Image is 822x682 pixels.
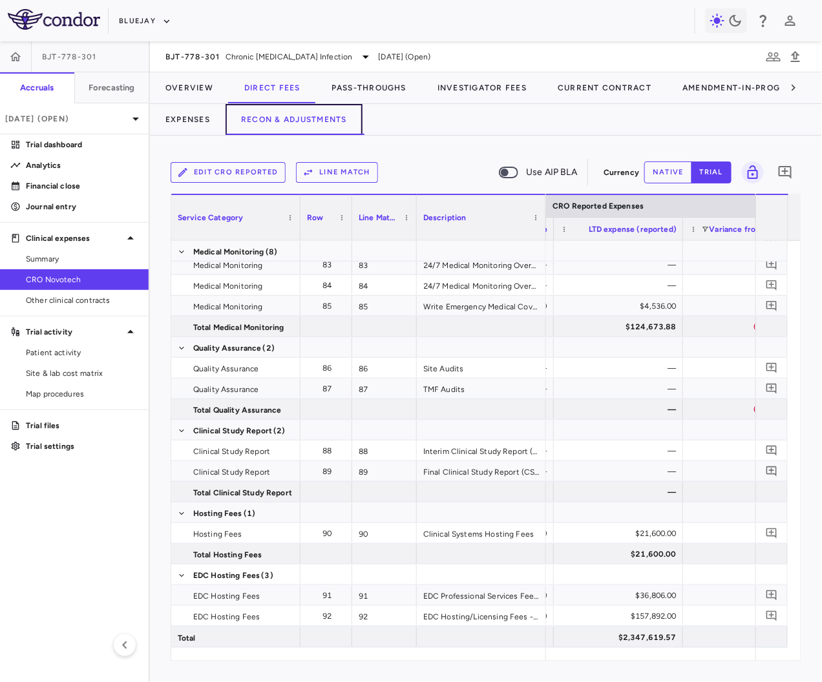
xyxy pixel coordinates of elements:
div: 87 [352,378,417,398]
span: (2) [263,338,275,358]
span: Service Category [178,213,243,222]
span: Variance from contracted [709,225,806,234]
span: Summary [26,253,138,265]
div: — [695,482,806,502]
svg: Add comment [766,527,778,539]
div: — [565,440,677,461]
span: Total Medical Monitoring [193,317,284,338]
div: 24/7 Medical Monitoring Oversight for EU [417,275,546,295]
span: Clinical Study Report [193,420,272,441]
span: (3) [261,565,273,586]
button: Add comment [763,256,781,273]
div: $124,673.88 [565,316,677,337]
button: Edit CRO reported [171,162,286,183]
div: 85 [312,296,346,316]
p: Trial dashboard [26,139,138,150]
svg: Add comment [766,444,778,457]
span: Quality Assurance [193,358,259,379]
div: 87 [312,378,346,399]
div: 24/7 Medical Monitoring Oversight for EU [417,254,546,274]
button: Add comment [763,297,781,315]
div: 90 [312,523,346,544]
div: ($11,182.50) [695,399,806,420]
div: — [695,585,806,606]
div: 83 [352,254,417,274]
span: Medical Monitoring [193,255,263,276]
span: Row [307,213,323,222]
button: Line Match [296,162,378,183]
div: 84 [312,275,346,296]
div: Clinical Systems Hosting Fees [417,523,546,543]
p: Clinical expenses [26,232,123,244]
span: Other clinical contracts [26,294,138,306]
button: trial [691,161,732,183]
span: Use AIP BLA [526,165,577,180]
svg: Add comment [766,362,778,374]
button: Direct Fees [229,72,316,103]
div: $157,892.00 [565,606,677,626]
div: 84 [352,275,417,295]
div: 85 [352,296,417,316]
button: Current Contract [542,72,667,103]
button: Add comment [763,359,781,377]
div: — [565,358,677,378]
span: [DATE] (Open) [379,51,431,63]
span: CRO Reported Expenses [553,201,644,211]
div: ($6,103.13) [695,378,806,399]
svg: Add comment [766,300,778,312]
button: Add comment [774,161,796,183]
div: TMF Audits [417,378,546,398]
div: 91 [312,585,346,606]
div: — [565,254,677,275]
span: LTD expense (reported) [589,225,677,234]
button: Pass-Throughs [316,72,422,103]
span: (1) [244,503,255,524]
span: CRO Novotech [26,274,138,285]
div: — [695,461,806,482]
div: 89 [312,461,346,482]
div: — [565,482,677,502]
div: 86 [312,358,346,378]
span: Hosting Fees [193,524,242,544]
div: $21,600.00 [565,544,677,564]
div: — [695,606,806,626]
h6: Accruals [20,82,54,94]
p: Trial activity [26,326,123,338]
div: Final Clinical Study Report (CSR) writing, QC and finalisation [417,461,546,481]
div: $15,109.84 [695,627,806,648]
span: EDC Hosting Fees [193,586,260,606]
span: Total Hosting Fees [193,544,262,565]
button: Add comment [763,462,781,480]
span: Quality Assurance [193,338,262,358]
div: 86 [352,358,417,378]
span: Clinical Study Report [193,462,270,482]
div: ($5,079.38) [695,358,806,378]
svg: Add comment [766,610,778,622]
h6: Forecasting [89,82,135,94]
span: Site & lab cost matrix [26,367,138,379]
div: $4,536.00 [565,296,677,316]
span: Total Clinical Study Report [193,482,292,503]
span: Medical Monitoring [193,242,264,262]
div: Write Emergency Medical Cover Plan (EMCP) [417,296,546,316]
span: Total Quality Assurance [193,400,281,420]
span: Quality Assurance [193,379,259,400]
button: Add comment [763,586,781,604]
p: Trial files [26,420,138,431]
button: Investigator Fees [422,72,542,103]
button: Recon & Adjustments [226,104,363,135]
div: $21,600.00 [565,523,677,544]
div: — [695,296,806,316]
div: $2,347,619.57 [565,627,677,648]
svg: Add comment [766,279,778,291]
span: BJT-778-301 [165,52,220,62]
button: Add comment [763,276,781,294]
svg: Add comment [766,382,778,395]
div: $36,806.00 [565,585,677,606]
div: Interim Clinical Study Report (CSR) writing, QC and finalisation [417,440,546,460]
button: Amendment-In-Progress [667,72,817,103]
svg: Add comment [766,258,778,271]
div: 91 [352,585,417,605]
span: Patient activity [26,347,138,358]
div: 88 [312,440,346,461]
